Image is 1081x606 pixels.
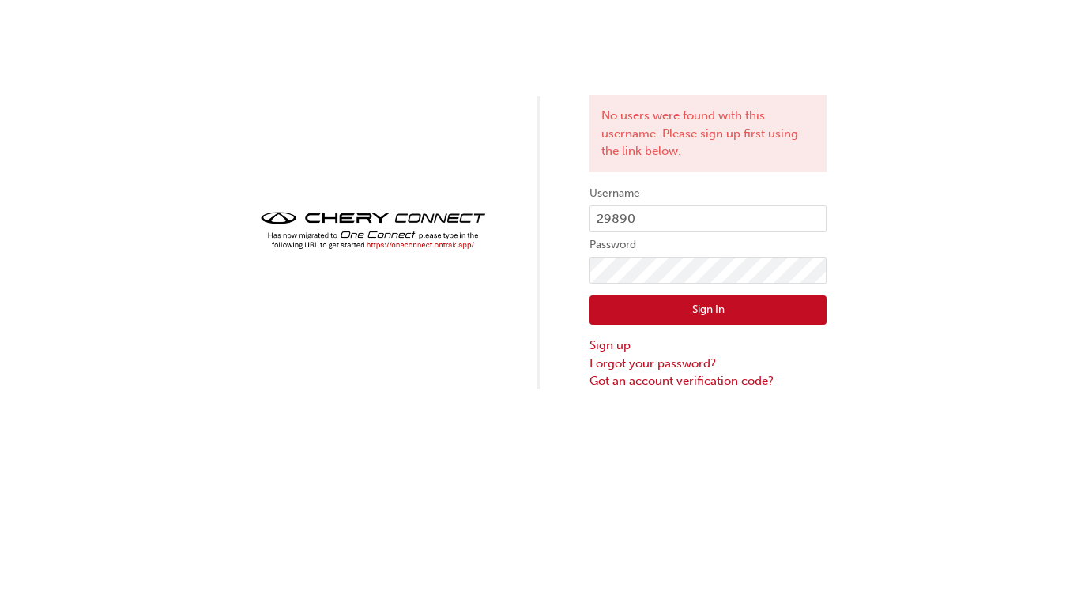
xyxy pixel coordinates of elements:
img: cheryconnect [254,207,492,254]
label: Password [589,235,827,254]
a: Forgot your password? [589,355,827,373]
button: Sign In [589,295,827,326]
a: Got an account verification code? [589,372,827,390]
div: No users were found with this username. Please sign up first using the link below. [589,95,827,172]
a: Sign up [589,337,827,355]
label: Username [589,184,827,203]
input: Username [589,205,827,232]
